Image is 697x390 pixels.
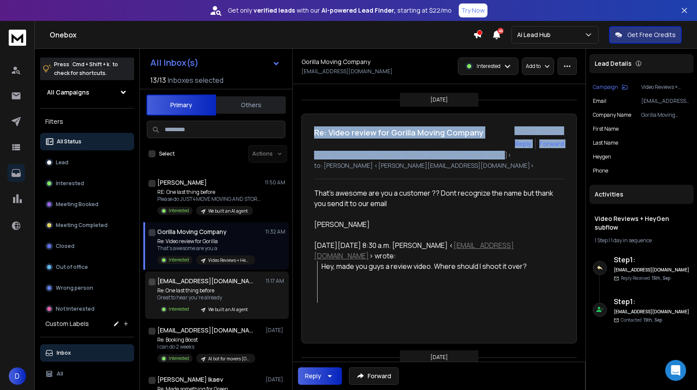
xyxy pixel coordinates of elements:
[56,243,74,250] p: Closed
[57,138,81,145] p: All Status
[169,355,189,362] p: Interested
[430,96,448,103] p: [DATE]
[228,6,452,15] p: Get only with our starting at $22/mo
[593,125,619,132] p: First Name
[595,59,632,68] p: Lead Details
[169,257,189,263] p: Interested
[298,367,342,385] button: Reply
[9,367,26,385] button: D
[266,327,285,334] p: [DATE]
[301,58,370,66] h1: Gorilla Moving Company
[208,208,248,214] p: We built an AI agent
[641,98,690,105] p: [EMAIL_ADDRESS][DOMAIN_NAME]
[314,188,557,230] div: That's awesome are you a customer ?? Dont recognize the name but thank you send it to our email
[169,207,189,214] p: Interested
[40,300,134,318] button: Not Interested
[208,306,248,313] p: We built an AI agent
[208,257,250,264] p: Video Reviews + HeyGen subflow
[614,267,690,273] h6: [EMAIL_ADDRESS][DOMAIN_NAME]
[593,153,611,160] p: heygen
[157,336,255,343] p: Re: Booking Boost
[314,240,557,261] div: [DATE][DATE] 8:30 a.m. [PERSON_NAME] < > wrote:
[593,167,608,174] p: Phone
[266,376,285,383] p: [DATE]
[56,201,98,208] p: Meeting Booked
[50,30,473,40] h1: Onebox
[539,139,564,148] div: Forward
[621,275,670,281] p: Reply Received
[57,349,71,356] p: Inbox
[9,30,26,46] img: logo
[477,63,501,70] p: Interested
[40,133,134,150] button: All Status
[266,278,285,285] p: 11:17 AM
[150,58,199,67] h1: All Inbox(s)
[595,214,688,232] h1: Video Reviews + HeyGen subflow
[146,95,216,115] button: Primary
[614,254,690,265] h6: Step 1 :
[157,343,255,350] p: I can do 2 weeks
[301,68,392,75] p: [EMAIL_ADDRESS][DOMAIN_NAME]
[641,112,690,119] p: Gorilla Moving Company
[609,26,682,44] button: Get Free Credits
[40,84,134,101] button: All Campaigns
[143,54,287,71] button: All Inbox(s)
[216,95,286,115] button: Others
[665,360,686,381] div: Open Intercom Messenger
[54,60,118,78] p: Press to check for shortcuts.
[265,228,285,235] p: 11:32 AM
[305,372,321,380] div: Reply
[593,98,606,105] p: Email
[40,344,134,362] button: Inbox
[611,237,652,244] span: 1 day in sequence
[157,326,253,335] h1: [EMAIL_ADDRESS][DOMAIN_NAME]
[627,31,676,39] p: Get Free Credits
[157,196,262,203] p: Please do JUST4MOVE MOVING AND STORAGE390
[317,261,557,303] blockquote: Hey, made you guys a review video. Where should I shoot it over?
[157,178,207,187] h1: [PERSON_NAME]
[40,258,134,276] button: Out of office
[157,287,253,294] p: Re: One last thing before
[515,139,531,148] button: Reply
[47,88,89,97] h1: All Campaigns
[461,6,485,15] p: Try Now
[157,375,223,384] h1: [PERSON_NAME] Ikaev
[595,237,688,244] div: |
[168,75,223,85] h3: Inboxes selected
[57,370,63,377] p: All
[314,126,484,139] h1: Re: Video review for Gorilla Moving Company
[157,277,253,285] h1: [EMAIL_ADDRESS][DOMAIN_NAME]
[254,6,295,15] strong: verified leads
[45,319,89,328] h3: Custom Labels
[593,112,631,119] p: Company Name
[157,189,262,196] p: RE: One last thing before
[430,354,448,361] p: [DATE]
[40,279,134,297] button: Wrong person
[157,227,227,236] h1: Gorilla Moving Company
[157,294,253,301] p: Great to hear you’re already
[40,237,134,255] button: Closed
[593,139,618,146] p: Last Name
[40,196,134,213] button: Meeting Booked
[621,317,662,323] p: Contacted
[56,159,68,166] p: Lead
[595,237,608,244] span: 1 Step
[614,296,690,307] h6: Step 1 :
[593,84,628,91] button: Campaign
[589,185,694,204] div: Activities
[71,59,111,69] span: Cmd + Shift + k
[40,115,134,128] h3: Filters
[517,31,554,39] p: Ai Lead Hub
[641,84,690,91] p: Video Reviews + HeyGen subflow
[40,154,134,171] button: Lead
[526,63,541,70] p: Add to
[593,84,618,91] p: Campaign
[40,217,134,234] button: Meeting Completed
[56,222,108,229] p: Meeting Completed
[314,151,564,159] p: from: Gorilla Moving Company <[EMAIL_ADDRESS][DOMAIN_NAME]>
[159,150,175,157] label: Select
[150,75,166,85] span: 13 / 13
